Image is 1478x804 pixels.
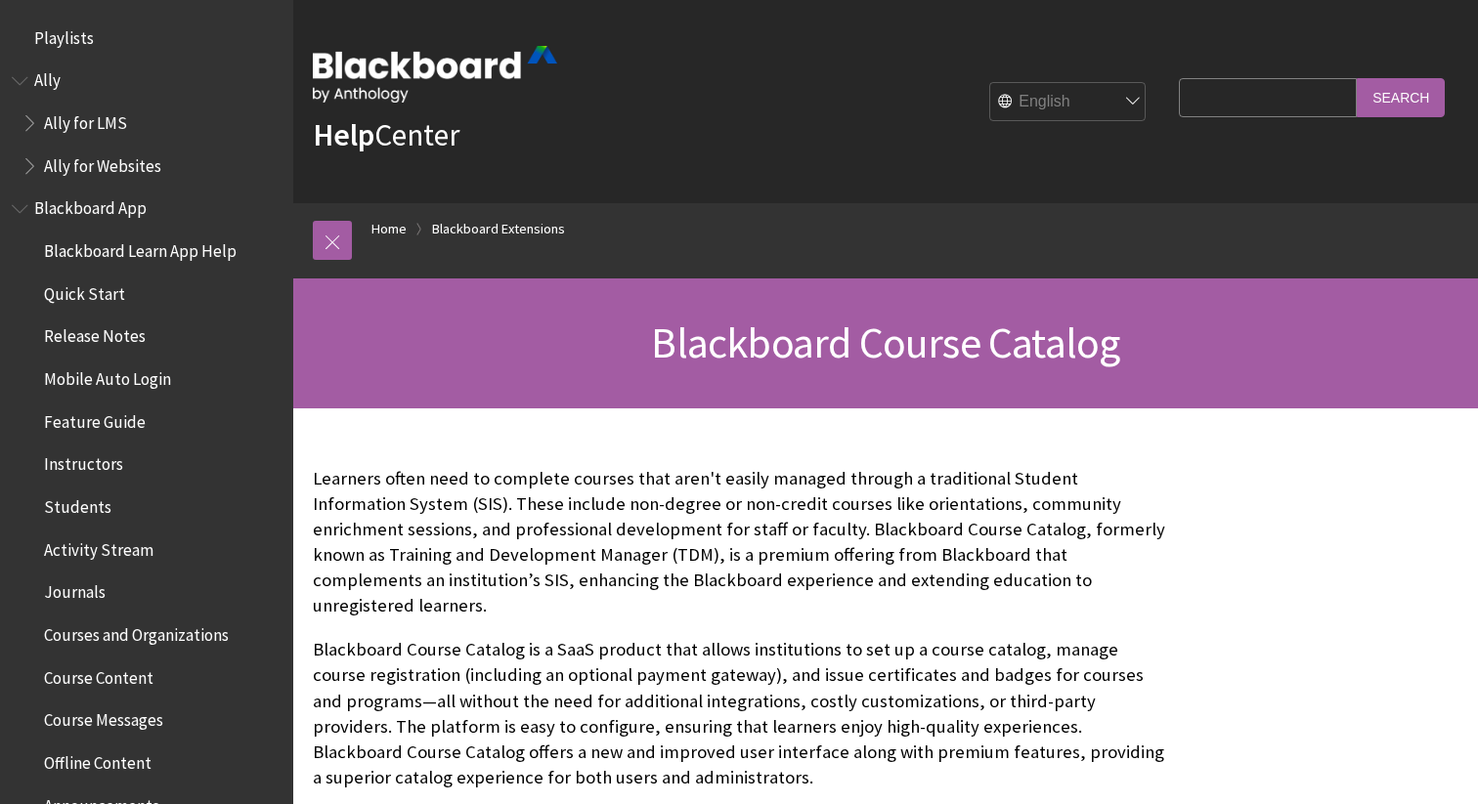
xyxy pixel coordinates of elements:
select: Site Language Selector [990,83,1147,122]
span: Journals [44,576,106,603]
nav: Book outline for Playlists [12,21,282,55]
a: Blackboard Extensions [432,217,565,241]
span: Mobile Auto Login [44,362,171,389]
span: Release Notes [44,320,146,347]
span: Ally for Websites [44,149,161,176]
span: Course Content [44,661,153,688]
span: Students [44,490,111,517]
span: Ally [34,64,61,91]
p: Learners often need to complete courses that aren't easily managed through a traditional Student ... [313,466,1169,619]
span: Ally for LMS [44,106,127,133]
span: Activity Stream [44,533,153,560]
span: Quick Start [44,277,125,304]
span: Blackboard Course Catalog [651,316,1119,369]
span: Course Messages [44,704,163,731]
span: Offline Content [44,746,152,773]
span: Instructors [44,448,123,475]
img: Blackboard by Anthology [313,46,557,103]
span: Playlists [34,21,94,48]
a: HelpCenter [313,115,459,154]
nav: Book outline for Anthology Ally Help [12,64,282,183]
span: Blackboard Learn App Help [44,234,237,261]
a: Home [371,217,407,241]
input: Search [1357,78,1445,116]
span: Blackboard App [34,192,147,219]
span: Courses and Organizations [44,618,229,645]
p: Blackboard Course Catalog is a SaaS product that allows institutions to set up a course catalog, ... [313,637,1169,790]
span: Feature Guide [44,405,146,432]
strong: Help [313,115,374,154]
